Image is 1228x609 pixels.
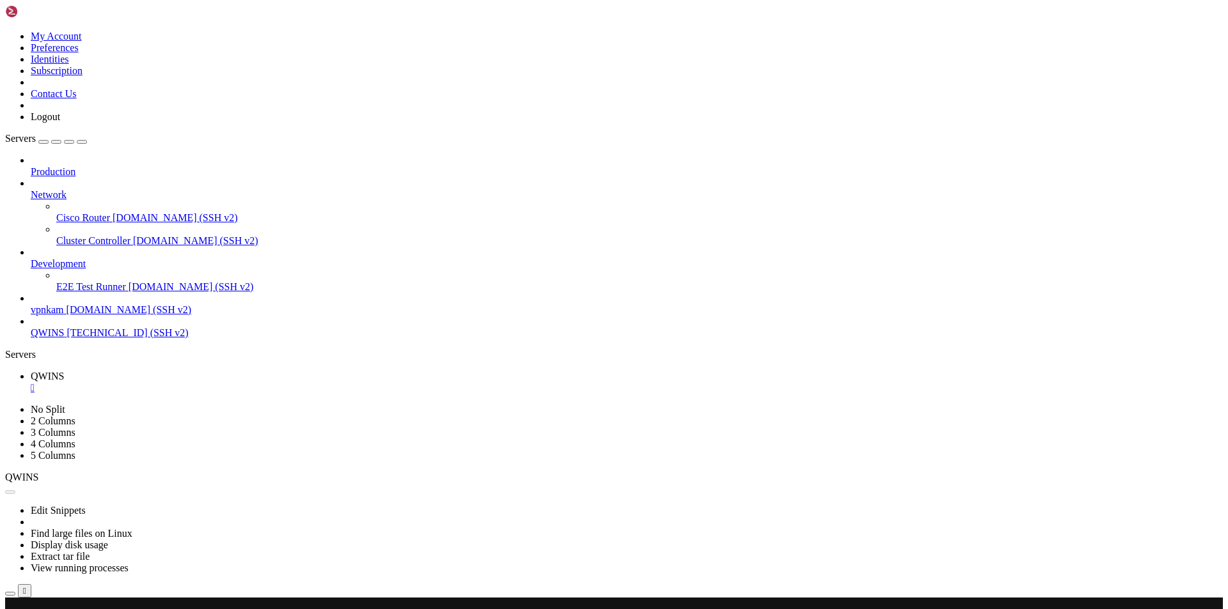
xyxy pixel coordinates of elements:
a: No Split [31,404,65,415]
span: Servers [5,133,36,144]
a: Servers [5,133,87,144]
li: QWINS [TECHNICAL_ID] (SSH v2) [31,316,1223,339]
span: [DOMAIN_NAME] (SSH v2) [113,212,238,223]
a: My Account [31,31,82,42]
span: vpnkam [31,304,64,315]
li: Production [31,155,1223,178]
a: Production [31,166,1223,178]
li: E2E Test Runner [DOMAIN_NAME] (SSH v2) [56,270,1223,293]
a: Cluster Controller [DOMAIN_NAME] (SSH v2) [56,235,1223,247]
span: QWINS [31,327,64,338]
a: 3 Columns [31,427,75,438]
a: Edit Snippets [31,505,86,516]
a: Subscription [31,65,83,76]
a: View running processes [31,562,129,573]
span: QWINS [5,472,38,482]
span: Cisco Router [56,212,110,223]
a: QWINS [TECHNICAL_ID] (SSH v2) [31,327,1223,339]
a: Logout [31,111,60,122]
li: vpnkam [DOMAIN_NAME] (SSH v2) [31,293,1223,316]
div: Servers [5,349,1223,360]
li: Network [31,178,1223,247]
span: QWINS [31,371,64,382]
span: E2E Test Runner [56,281,126,292]
span: Cluster Controller [56,235,130,246]
a: Identities [31,54,69,65]
a:  [31,382,1223,394]
a: Preferences [31,42,79,53]
li: Cluster Controller [DOMAIN_NAME] (SSH v2) [56,224,1223,247]
a: Extract tar file [31,551,90,562]
div:  [23,586,26,596]
a: 4 Columns [31,438,75,449]
button:  [18,584,31,597]
a: Cisco Router [DOMAIN_NAME] (SSH v2) [56,212,1223,224]
span: Development [31,258,86,269]
span: [DOMAIN_NAME] (SSH v2) [67,304,192,315]
a: vpnkam [DOMAIN_NAME] (SSH v2) [31,304,1223,316]
li: Development [31,247,1223,293]
span: [DOMAIN_NAME] (SSH v2) [133,235,258,246]
li: Cisco Router [DOMAIN_NAME] (SSH v2) [56,201,1223,224]
a: 5 Columns [31,450,75,461]
img: Shellngn [5,5,79,18]
a: Development [31,258,1223,270]
a: QWINS [31,371,1223,394]
a: Contact Us [31,88,77,99]
a: Display disk usage [31,539,108,550]
a: Network [31,189,1223,201]
span: [TECHNICAL_ID] (SSH v2) [67,327,188,338]
span: [DOMAIN_NAME] (SSH v2) [129,281,254,292]
span: Production [31,166,75,177]
a: E2E Test Runner [DOMAIN_NAME] (SSH v2) [56,281,1223,293]
a: 2 Columns [31,415,75,426]
a: Find large files on Linux [31,528,132,539]
span: Network [31,189,67,200]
